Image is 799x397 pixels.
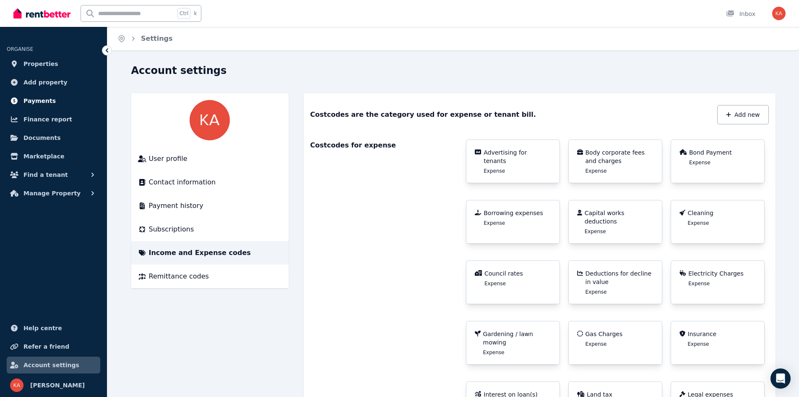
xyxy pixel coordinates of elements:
[689,159,711,166] span: Expense
[13,7,70,20] img: RentBetter
[23,133,61,143] span: Documents
[149,224,194,234] span: Subscriptions
[7,338,100,355] a: Refer a friend
[7,185,100,202] button: Manage Property
[23,114,72,124] span: Finance report
[138,271,282,281] a: Remittance codes
[585,209,653,226] span: Capital works deductions
[107,27,183,50] nav: Breadcrumb
[138,248,282,258] a: Income and Expense codes
[586,330,623,338] span: Gas Charges
[131,64,227,77] h1: Account settings
[30,380,85,390] span: [PERSON_NAME]
[23,323,62,333] span: Help centre
[7,166,100,183] button: Find a tenant
[138,177,282,187] a: Contact information
[484,220,505,226] span: Expense
[585,228,606,235] span: Expense
[483,330,551,347] span: Gardening / lawn mowing
[7,111,100,128] a: Finance report
[689,148,732,157] span: Bond Payment
[23,59,58,69] span: Properties
[484,148,551,165] span: Advertising for tenants
[149,154,187,164] span: User profile
[23,360,79,370] span: Account settings
[149,271,209,281] span: Remittance codes
[688,341,709,347] span: Expense
[7,148,100,165] a: Marketplace
[483,349,505,356] span: Expense
[23,96,56,106] span: Payments
[138,224,282,234] a: Subscriptions
[484,269,523,278] span: Council rates
[586,148,653,165] span: Body corporate fees and charges
[194,10,197,17] span: k
[7,129,100,146] a: Documents
[138,154,282,164] a: User profile
[141,34,173,42] a: Settings
[7,46,33,52] span: ORGANISE
[770,368,791,389] div: Open Intercom Messenger
[484,209,543,217] span: Borrowing expenses
[7,74,100,91] a: Add property
[688,280,710,287] span: Expense
[772,7,786,20] img: Kyle Anthony
[586,269,653,286] span: Deductions for decline in value
[149,177,216,187] span: Contact information
[7,357,100,373] a: Account settings
[23,151,64,161] span: Marketplace
[149,248,251,258] span: Income and Expense codes
[717,105,769,124] button: Add new
[484,280,506,287] span: Expense
[149,201,203,211] span: Payment history
[688,330,717,338] span: Insurance
[688,269,744,278] span: Electricity Charges
[688,209,713,217] span: Cleaning
[23,77,68,87] span: Add property
[23,342,69,352] span: Refer a friend
[7,92,100,109] a: Payments
[7,320,100,337] a: Help centre
[190,100,230,140] img: Kyle Anthony
[23,170,68,180] span: Find a tenant
[177,8,190,19] span: Ctrl
[7,55,100,72] a: Properties
[10,379,23,392] img: Kyle Anthony
[586,289,607,295] span: Expense
[138,201,282,211] a: Payment history
[586,168,607,174] span: Expense
[688,220,709,226] span: Expense
[586,341,607,347] span: Expense
[484,168,505,174] span: Expense
[310,110,536,120] h3: Costcodes are the category used for expense or tenant bill.
[23,188,81,198] span: Manage Property
[726,10,755,18] div: Inbox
